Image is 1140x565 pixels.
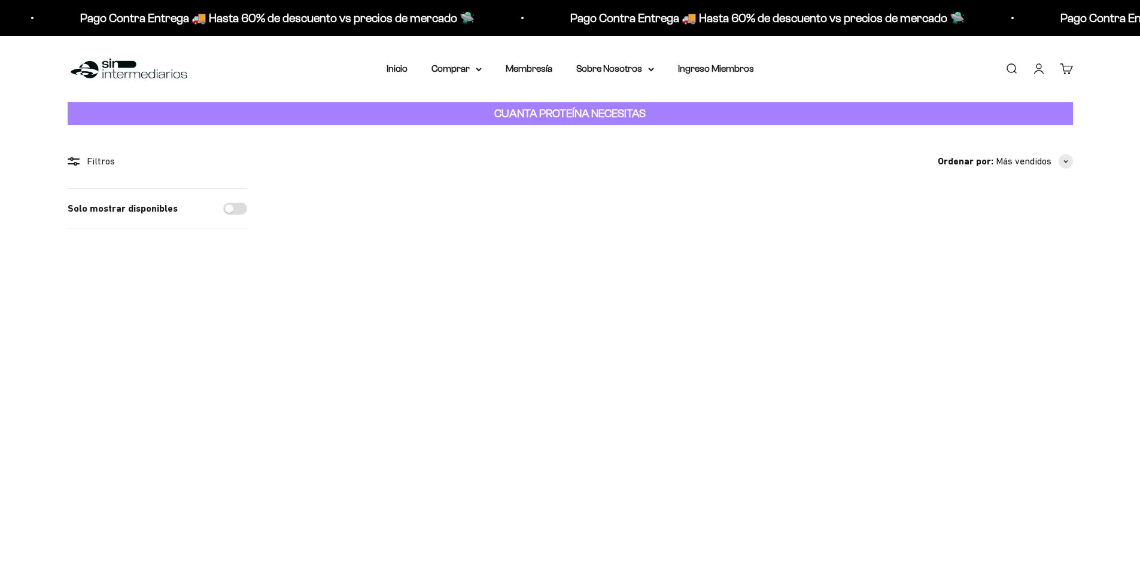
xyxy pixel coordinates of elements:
summary: Comprar [431,61,482,77]
a: Inicio [387,63,408,74]
div: Filtros [68,154,247,169]
a: Membresía [506,63,552,74]
span: Más vendidos [996,154,1051,169]
label: Solo mostrar disponibles [68,201,178,216]
strong: CUANTA PROTEÍNA NECESITAS [494,107,646,120]
p: Pago Contra Entrega 🚚 Hasta 60% de descuento vs precios de mercado 🛸 [570,8,965,28]
summary: Sobre Nosotros [576,61,654,77]
span: Ordenar por: [938,154,993,169]
p: Pago Contra Entrega 🚚 Hasta 60% de descuento vs precios de mercado 🛸 [80,8,475,28]
button: Más vendidos [996,154,1073,169]
a: Ingreso Miembros [678,63,754,74]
